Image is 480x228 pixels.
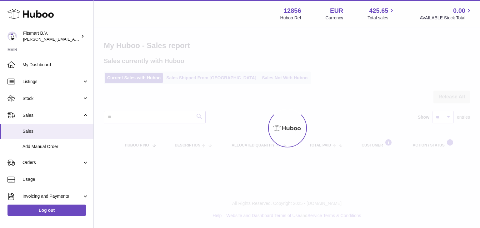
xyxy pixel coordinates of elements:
img: jonathan@leaderoo.com [7,32,17,41]
span: Sales [22,112,82,118]
span: Usage [22,176,89,182]
a: Log out [7,205,86,216]
a: 425.65 Total sales [367,7,395,21]
span: AVAILABLE Stock Total [420,15,472,21]
span: [PERSON_NAME][EMAIL_ADDRESS][DOMAIN_NAME] [23,37,125,42]
div: Currency [326,15,343,21]
span: 0.00 [453,7,465,15]
span: Add Manual Order [22,144,89,150]
span: Sales [22,128,89,134]
span: My Dashboard [22,62,89,68]
div: Huboo Ref [280,15,301,21]
a: 0.00 AVAILABLE Stock Total [420,7,472,21]
strong: 12856 [284,7,301,15]
span: 425.65 [369,7,388,15]
span: Invoicing and Payments [22,193,82,199]
span: Stock [22,96,82,102]
strong: EUR [330,7,343,15]
span: Listings [22,79,82,85]
div: Fitsmart B.V. [23,30,79,42]
span: Total sales [367,15,395,21]
span: Orders [22,160,82,166]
